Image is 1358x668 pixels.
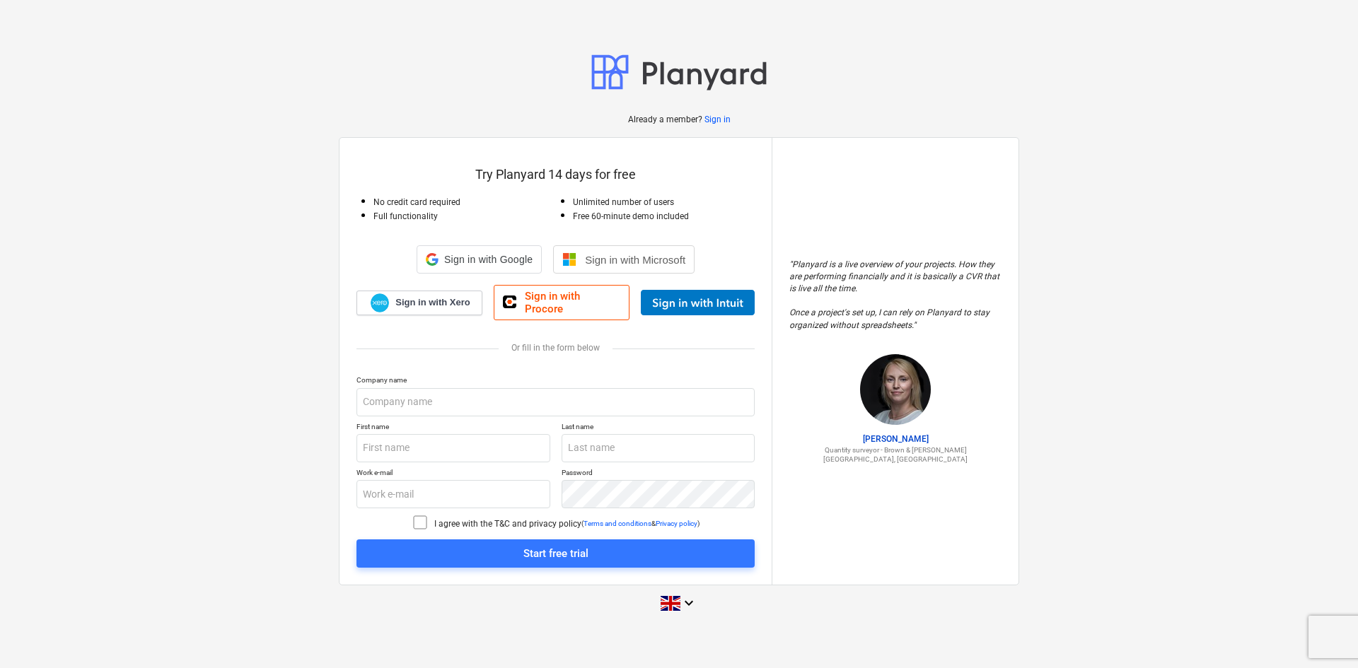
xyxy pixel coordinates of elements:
[373,211,556,223] p: Full functionality
[371,293,389,312] img: Xero logo
[581,519,700,528] p: ( & )
[573,197,755,209] p: Unlimited number of users
[373,197,556,209] p: No credit card required
[417,245,542,274] div: Sign in with Google
[356,388,755,416] input: Company name
[523,544,588,563] div: Start free trial
[573,211,755,223] p: Free 60-minute demo included
[789,455,1002,464] p: [GEOGRAPHIC_DATA], [GEOGRAPHIC_DATA]
[789,445,1002,455] p: Quantity surveyor - Brown & [PERSON_NAME]
[562,468,755,480] p: Password
[356,480,550,508] input: Work e-mail
[704,114,731,126] a: Sign in
[356,375,755,387] p: Company name
[356,343,755,353] div: Or fill in the form below
[434,518,581,530] p: I agree with the T&C and privacy policy
[860,354,931,425] img: Claire Hill
[628,114,704,126] p: Already a member?
[444,254,533,265] span: Sign in with Google
[584,520,651,527] a: Terms and conditions
[562,422,755,434] p: Last name
[585,254,685,266] span: Sign in with Microsoft
[656,520,697,527] a: Privacy policy
[562,252,576,266] img: Microsoft logo
[789,259,1002,332] p: " Planyard is a live overview of your projects. How they are performing financially and it is bas...
[562,434,755,462] input: Last name
[356,422,550,434] p: First name
[356,291,482,315] a: Sign in with Xero
[395,296,470,309] span: Sign in with Xero
[494,285,629,320] a: Sign in with Procore
[525,290,620,315] span: Sign in with Procore
[680,594,697,611] i: keyboard_arrow_down
[356,434,550,462] input: First name
[356,539,755,568] button: Start free trial
[356,468,550,480] p: Work e-mail
[789,433,1002,445] p: [PERSON_NAME]
[356,166,755,183] p: Try Planyard 14 days for free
